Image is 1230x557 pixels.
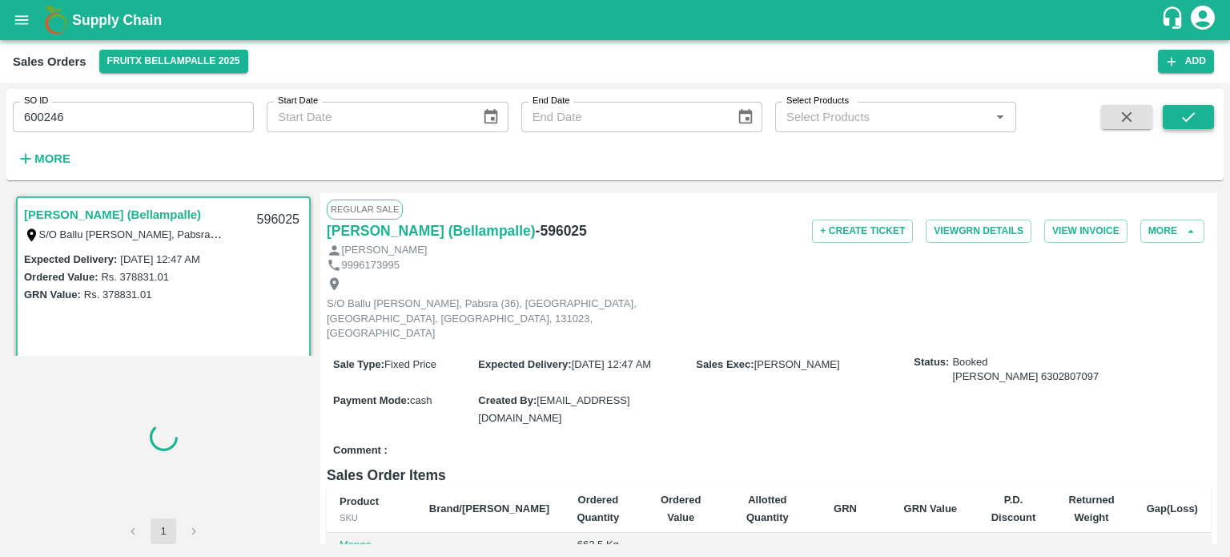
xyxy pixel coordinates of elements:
img: logo [40,4,72,36]
span: Regular Sale [327,200,403,219]
label: Expected Delivery : [24,253,117,265]
label: Sales Exec : [696,358,754,370]
label: [DATE] 12:47 AM [120,253,199,265]
label: Rs. 378831.01 [84,289,152,301]
p: 9996173995 [342,258,400,273]
div: SKU [340,511,404,525]
label: S/O Ballu [PERSON_NAME], Pabsra (36), [GEOGRAPHIC_DATA], [GEOGRAPHIC_DATA], [GEOGRAPHIC_DATA], 13... [39,228,729,240]
strong: More [34,152,70,165]
label: Rs. 378831.01 [101,271,169,283]
button: + Create Ticket [812,220,913,243]
div: account of current user [1188,3,1217,37]
label: Comment : [333,443,388,458]
input: Select Products [780,107,985,127]
h6: - 596025 [536,220,587,242]
label: Expected Delivery : [478,358,571,370]
button: Add [1158,50,1214,73]
button: Select DC [99,50,248,73]
button: open drawer [3,2,40,38]
a: [PERSON_NAME] (Bellampalle) [24,204,201,225]
div: [PERSON_NAME] 6302807097 [952,369,1099,385]
b: Allotted Quantity [746,494,789,523]
a: Supply Chain [72,9,1160,31]
nav: pagination navigation [118,519,209,544]
button: More [1140,220,1204,243]
label: Sale Type : [333,358,384,370]
span: [PERSON_NAME] [754,358,840,370]
b: Product [340,495,379,507]
label: Created By : [478,394,537,406]
input: Enter SO ID [13,102,254,132]
b: Brand/[PERSON_NAME] [429,503,549,515]
b: Gap(Loss) [1147,503,1198,515]
button: Open [990,107,1011,127]
div: 596025 [247,201,309,239]
b: GRN [834,503,857,515]
a: [PERSON_NAME] (Bellampalle) [327,220,536,242]
label: Start Date [278,95,318,107]
button: View Invoice [1044,220,1127,243]
b: GRN Value [904,503,957,515]
div: customer-support [1160,6,1188,34]
span: cash [410,394,432,406]
label: GRN Value: [24,289,81,301]
button: Choose date [730,102,761,132]
p: [PERSON_NAME] [342,243,428,258]
span: Fixed Price [384,358,436,370]
label: Select Products [786,95,849,107]
h6: Sales Order Items [327,464,1211,486]
div: Sales Orders [13,51,86,72]
button: page 1 [151,519,176,544]
b: Ordered Quantity [577,494,619,523]
span: [DATE] 12:47 AM [572,358,651,370]
button: ViewGRN Details [926,220,1031,243]
b: Returned Weight [1069,494,1115,523]
b: Supply Chain [72,12,162,28]
label: Status: [914,355,949,370]
input: End Date [521,102,724,132]
span: [EMAIL_ADDRESS][DOMAIN_NAME] [478,394,629,424]
span: Booked [952,355,1099,385]
label: End Date [533,95,569,107]
input: Start Date [267,102,469,132]
p: S/O Ballu [PERSON_NAME], Pabsra (36), [GEOGRAPHIC_DATA], [GEOGRAPHIC_DATA], [GEOGRAPHIC_DATA], 13... [327,297,687,341]
label: SO ID [24,95,48,107]
label: Ordered Value: [24,271,98,283]
label: Payment Mode : [333,394,410,406]
b: Ordered Value [661,494,701,523]
button: Choose date [476,102,506,132]
button: More [13,145,74,172]
b: P.D. Discount [991,494,1036,523]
